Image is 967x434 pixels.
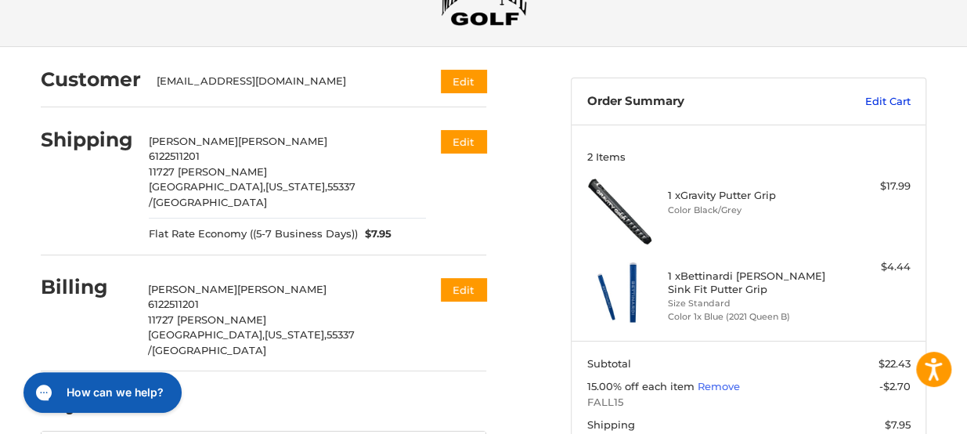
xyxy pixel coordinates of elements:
[149,226,358,242] span: Flat Rate Economy ((5-7 Business Days))
[238,135,327,147] span: [PERSON_NAME]
[587,380,698,392] span: 15.00% off each item
[149,180,265,193] span: [GEOGRAPHIC_DATA],
[587,357,631,370] span: Subtotal
[237,283,327,295] span: [PERSON_NAME]
[441,130,486,153] button: Edit
[149,165,267,178] span: 11727 [PERSON_NAME]
[668,189,826,201] h4: 1 x Gravity Putter Grip
[148,283,237,295] span: [PERSON_NAME]
[879,380,911,392] span: -$2.70
[16,367,186,418] iframe: Gorgias live chat messenger
[698,380,740,392] a: Remove
[358,226,392,242] span: $7.95
[157,74,411,89] div: [EMAIL_ADDRESS][DOMAIN_NAME]
[587,418,635,431] span: Shipping
[148,328,355,356] span: 55337 /
[265,180,327,193] span: [US_STATE],
[668,297,826,310] li: Size Standard
[41,128,133,152] h2: Shipping
[441,278,486,301] button: Edit
[879,357,911,370] span: $22.43
[149,150,200,162] span: 6122511201
[149,180,355,208] span: 55337 /
[41,275,132,299] h2: Billing
[265,328,327,341] span: [US_STATE],
[152,344,266,356] span: [GEOGRAPHIC_DATA]
[587,150,911,163] h3: 2 Items
[148,298,199,310] span: 6122511201
[148,328,265,341] span: [GEOGRAPHIC_DATA],
[668,269,826,295] h4: 1 x Bettinardi [PERSON_NAME] Sink Fit Putter Grip
[41,67,141,92] h2: Customer
[441,70,486,92] button: Edit
[668,310,826,324] li: Color 1x Blue (2021 Queen B)
[829,259,910,275] div: $4.44
[587,395,911,410] span: FALL15
[587,94,807,110] h3: Order Summary
[149,135,238,147] span: [PERSON_NAME]
[148,313,266,326] span: 11727 [PERSON_NAME]
[668,204,826,217] li: Color Black/Grey
[807,94,911,110] a: Edit Cart
[829,179,910,194] div: $17.99
[885,418,911,431] span: $7.95
[153,196,267,208] span: [GEOGRAPHIC_DATA]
